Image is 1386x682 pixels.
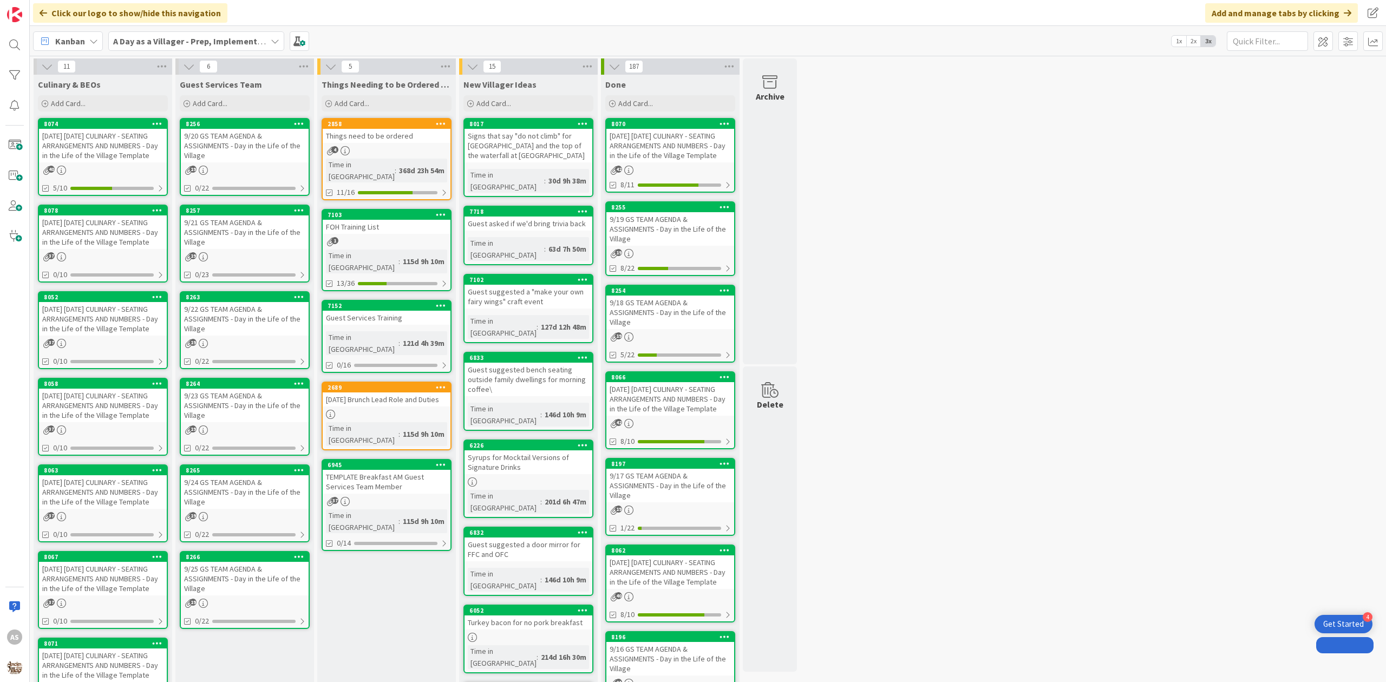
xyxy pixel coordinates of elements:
div: Time in [GEOGRAPHIC_DATA] [326,159,395,182]
span: : [537,321,538,333]
div: Guest asked if we'd bring trivia back [465,217,592,231]
div: 6832Guest suggested a door mirror for FFC and OFC [465,528,592,561]
div: 8063 [39,465,167,475]
div: 8074 [44,120,167,128]
div: Open Get Started checklist, remaining modules: 4 [1315,615,1372,633]
div: Guest Services Training [323,311,450,325]
div: Add and manage tabs by clicking [1205,3,1358,23]
div: 8070[DATE] [DATE] CULINARY - SEATING ARRANGEMENTS AND NUMBERS - Day in the Life of the Village Te... [606,119,734,162]
div: [DATE] [DATE] CULINARY - SEATING ARRANGEMENTS AND NUMBERS - Day in the Life of the Village Template [39,302,167,336]
div: 214d 16h 30m [538,651,589,663]
span: : [540,409,542,421]
div: 8257 [186,207,309,214]
span: 3x [1201,36,1215,47]
div: [DATE] [DATE] CULINARY - SEATING ARRANGEMENTS AND NUMBERS - Day in the Life of the Village Template [39,215,167,249]
div: Time in [GEOGRAPHIC_DATA] [326,331,398,355]
span: Add Card... [193,99,227,108]
a: 82669/25 GS TEAM AGENDA & ASSIGNMENTS - Day in the Life of the Village0/22 [180,551,310,629]
div: 82639/22 GS TEAM AGENDA & ASSIGNMENTS - Day in the Life of the Village [181,292,309,336]
div: 8066[DATE] [DATE] CULINARY - SEATING ARRANGEMENTS AND NUMBERS - Day in the Life of the Village Te... [606,372,734,416]
div: 8058 [39,379,167,389]
div: 115d 9h 10m [400,515,447,527]
span: : [398,515,400,527]
a: 82639/22 GS TEAM AGENDA & ASSIGNMENTS - Day in the Life of the Village0/22 [180,291,310,369]
div: 7718Guest asked if we'd bring trivia back [465,207,592,231]
span: 187 [625,60,643,73]
div: 82669/25 GS TEAM AGENDA & ASSIGNMENTS - Day in the Life of the Village [181,552,309,595]
span: 8/10 [620,609,635,620]
span: 0/22 [195,615,209,627]
span: Add Card... [335,99,369,108]
div: Syrups for Mocktail Versions of Signature Drinks [465,450,592,474]
div: 81979/17 GS TEAM AGENDA & ASSIGNMENTS - Day in the Life of the Village [606,459,734,502]
div: 8256 [181,119,309,129]
div: 6832 [465,528,592,537]
div: 8071[DATE] [DATE] CULINARY - SEATING ARRANGEMENTS AND NUMBERS - Day in the Life of the Village Te... [39,639,167,682]
div: 8266 [186,553,309,561]
div: 8265 [186,467,309,474]
span: 6 [199,60,218,73]
span: 37 [48,252,55,259]
div: 368d 23h 54m [396,165,447,176]
a: 8063[DATE] [DATE] CULINARY - SEATING ARRANGEMENTS AND NUMBERS - Day in the Life of the Village Te... [38,464,168,542]
span: 19 [189,425,197,432]
div: 81969/16 GS TEAM AGENDA & ASSIGNMENTS - Day in the Life of the Village [606,632,734,676]
div: 82659/24 GS TEAM AGENDA & ASSIGNMENTS - Day in the Life of the Village [181,465,309,509]
a: 7152Guest Services TrainingTime in [GEOGRAPHIC_DATA]:121d 4h 39m0/16 [322,300,452,373]
div: Time in [GEOGRAPHIC_DATA] [468,568,540,592]
div: Turkey bacon for no pork breakfast [465,615,592,629]
span: 4 [331,146,338,153]
span: 8/10 [620,436,635,447]
a: 6052Turkey bacon for no pork breakfastTime in [GEOGRAPHIC_DATA]:214d 16h 30m [463,605,593,673]
div: Time in [GEOGRAPHIC_DATA] [468,315,537,339]
span: 0/14 [337,537,351,549]
div: 6226 [469,442,592,449]
span: Add Card... [618,99,653,108]
div: 82569/20 GS TEAM AGENDA & ASSIGNMENTS - Day in the Life of the Village [181,119,309,162]
div: 146d 10h 9m [542,409,589,421]
span: : [398,428,400,440]
span: 5 [341,60,359,73]
div: AS [7,629,22,645]
div: 6052 [469,607,592,614]
span: 0/10 [53,615,67,627]
a: 82549/18 GS TEAM AGENDA & ASSIGNMENTS - Day in the Life of the Village5/22 [605,285,735,363]
span: : [540,496,542,508]
div: 8074[DATE] [DATE] CULINARY - SEATING ARRANGEMENTS AND NUMBERS - Day in the Life of the Village Te... [39,119,167,162]
div: 8070 [606,119,734,129]
span: 0/10 [53,269,67,280]
div: 8052 [39,292,167,302]
div: 127d 12h 48m [538,321,589,333]
span: 0/22 [195,529,209,540]
div: Things need to be ordered [323,129,450,143]
span: Kanban [55,35,85,48]
div: 82559/19 GS TEAM AGENDA & ASSIGNMENTS - Day in the Life of the Village [606,202,734,246]
span: 8/11 [620,179,635,191]
a: 2858Things need to be orderedTime in [GEOGRAPHIC_DATA]:368d 23h 54m11/16 [322,118,452,200]
img: avatar [7,660,22,675]
div: [DATE] [DATE] CULINARY - SEATING ARRANGEMENTS AND NUMBERS - Day in the Life of the Village Template [606,129,734,162]
div: 8067 [44,553,167,561]
div: Time in [GEOGRAPHIC_DATA] [468,490,540,514]
a: 7103FOH Training ListTime in [GEOGRAPHIC_DATA]:115d 9h 10m13/36 [322,209,452,291]
div: 6833 [465,353,592,363]
div: 6052 [465,606,592,615]
span: 0/16 [337,359,351,371]
a: 2689[DATE] Brunch Lead Role and DutiesTime in [GEOGRAPHIC_DATA]:115d 9h 10m [322,382,452,450]
div: Time in [GEOGRAPHIC_DATA] [468,169,544,193]
div: 9/23 GS TEAM AGENDA & ASSIGNMENTS - Day in the Life of the Village [181,389,309,422]
a: 8052[DATE] [DATE] CULINARY - SEATING ARRANGEMENTS AND NUMBERS - Day in the Life of the Village Te... [38,291,168,369]
span: 2x [1186,36,1201,47]
div: 115d 9h 10m [400,428,447,440]
div: 6945 [328,461,450,469]
div: [DATE] [DATE] CULINARY - SEATING ARRANGEMENTS AND NUMBERS - Day in the Life of the Village Template [39,389,167,422]
a: 8066[DATE] [DATE] CULINARY - SEATING ARRANGEMENTS AND NUMBERS - Day in the Life of the Village Te... [605,371,735,449]
span: 42 [615,166,622,173]
div: 8062 [606,546,734,555]
div: 7103 [323,210,450,220]
div: Time in [GEOGRAPHIC_DATA] [468,645,537,669]
div: 8070 [611,120,734,128]
a: 82659/24 GS TEAM AGENDA & ASSIGNMENTS - Day in the Life of the Village0/22 [180,464,310,542]
div: 9/24 GS TEAM AGENDA & ASSIGNMENTS - Day in the Life of the Village [181,475,309,509]
div: 82579/21 GS TEAM AGENDA & ASSIGNMENTS - Day in the Life of the Village [181,206,309,249]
